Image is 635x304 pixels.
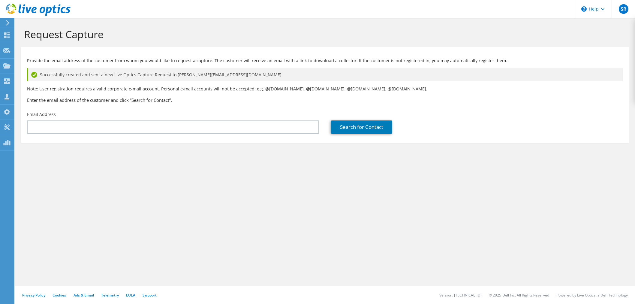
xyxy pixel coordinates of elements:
[74,293,94,298] a: Ads & Email
[331,120,392,134] a: Search for Contact
[24,28,623,41] h1: Request Capture
[581,6,587,12] svg: \n
[27,111,56,117] label: Email Address
[27,97,623,103] h3: Enter the email address of the customer and click “Search for Contact”.
[101,293,119,298] a: Telemetry
[40,71,281,78] span: Successfully created and sent a new Live Optics Capture Request to [PERSON_NAME][EMAIL_ADDRESS][D...
[27,57,623,64] p: Provide the email address of the customer from whom you would like to request a capture. The cust...
[556,293,628,298] li: Powered by Live Optics, a Dell Technology
[53,293,66,298] a: Cookies
[143,293,157,298] a: Support
[619,4,628,14] span: SR
[439,293,482,298] li: Version: [TECHNICAL_ID]
[489,293,549,298] li: © 2025 Dell Inc. All Rights Reserved
[27,86,623,92] p: Note: User registration requires a valid corporate e-mail account. Personal e-mail accounts will ...
[22,293,45,298] a: Privacy Policy
[126,293,135,298] a: EULA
